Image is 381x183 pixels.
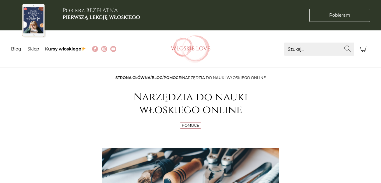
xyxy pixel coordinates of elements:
[329,12,350,19] span: Pobieram
[11,46,21,52] a: Blog
[115,75,150,80] a: Strona główna
[152,75,162,80] a: Blog
[357,43,370,56] button: Koszyk
[102,91,279,116] h1: Narzędzia do nauki włoskiego online
[45,46,86,52] a: Kursy włoskiego
[182,123,199,128] a: Pomoce
[284,43,354,56] input: Szukaj...
[182,75,266,80] span: Narzędzia do nauki włoskiego online
[27,46,39,52] a: Sklep
[81,47,86,51] img: ✨
[309,9,370,22] a: Pobieram
[63,7,140,20] h3: Pobierz BEZPŁATNĄ
[164,75,181,80] a: Pomoce
[63,13,140,21] b: pierwszą lekcję włoskiego
[171,35,210,63] img: Włoskielove
[115,75,266,80] span: / / /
